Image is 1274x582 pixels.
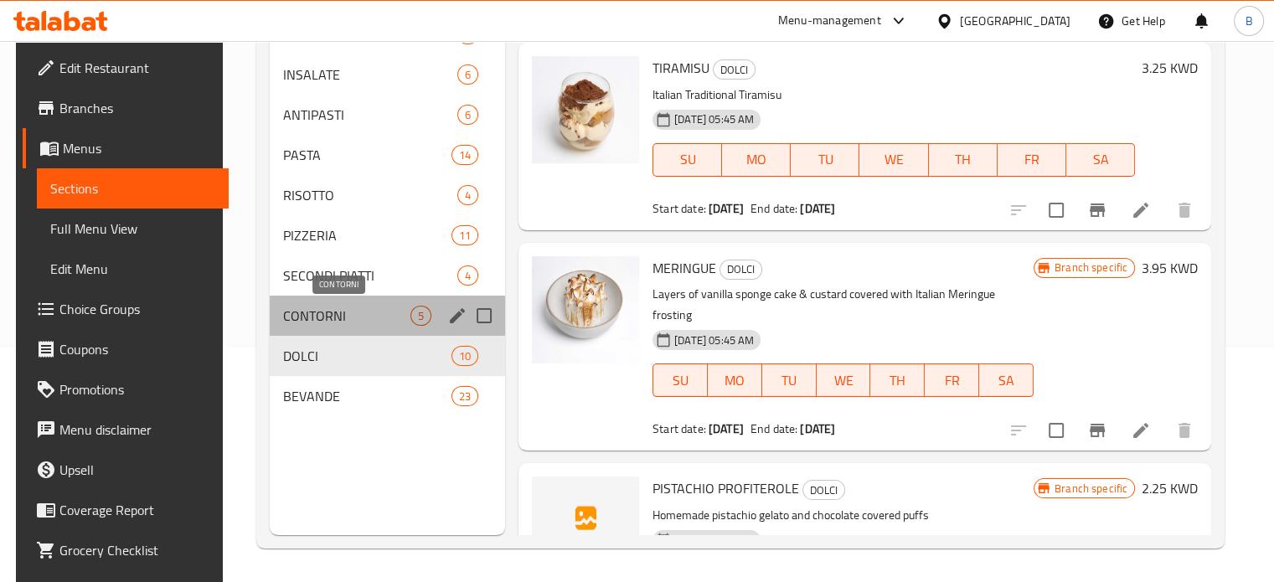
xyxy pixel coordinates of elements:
[270,8,505,423] nav: Menu sections
[1073,147,1128,172] span: SA
[451,346,478,366] div: items
[652,363,708,397] button: SU
[23,289,229,329] a: Choice Groups
[925,363,979,397] button: FR
[283,306,410,326] span: CONTORNI
[769,368,810,393] span: TU
[1039,413,1074,448] span: Select to update
[451,225,478,245] div: items
[979,363,1034,397] button: SA
[929,143,998,177] button: TH
[817,363,871,397] button: WE
[270,376,505,416] div: BEVANDE23
[1048,481,1134,497] span: Branch specific
[457,185,478,205] div: items
[283,145,451,165] span: PASTA
[960,12,1070,30] div: [GEOGRAPHIC_DATA]
[59,299,215,319] span: Choice Groups
[729,147,784,172] span: MO
[652,418,706,440] span: Start date:
[762,363,817,397] button: TU
[1142,256,1198,280] h6: 3.95 KWD
[59,98,215,118] span: Branches
[63,138,215,158] span: Menus
[283,346,451,366] span: DOLCI
[270,336,505,376] div: DOLCI10
[778,11,881,31] div: Menu-management
[652,85,1135,106] p: Italian Traditional Tiramisu
[458,188,477,203] span: 4
[652,143,722,177] button: SU
[1131,420,1151,440] a: Edit menu item
[1077,190,1117,230] button: Branch-specific-item
[23,530,229,570] a: Grocery Checklist
[998,143,1066,177] button: FR
[750,418,797,440] span: End date:
[270,175,505,215] div: RISOTTO4
[1004,147,1060,172] span: FR
[750,198,797,219] span: End date:
[23,128,229,168] a: Menus
[452,228,477,244] span: 11
[660,147,715,172] span: SU
[37,168,229,209] a: Sections
[866,147,921,172] span: WE
[797,147,853,172] span: TU
[59,339,215,359] span: Coupons
[986,368,1027,393] span: SA
[652,284,1034,326] p: Layers of vanilla sponge cake & custard covered with Italian Meringue frosting
[283,225,451,245] span: PIZZERIA
[800,198,835,219] b: [DATE]
[532,56,639,163] img: TIRAMISU
[709,198,744,219] b: [DATE]
[59,379,215,399] span: Promotions
[709,418,744,440] b: [DATE]
[23,88,229,128] a: Branches
[59,540,215,560] span: Grocery Checklist
[1142,56,1198,80] h6: 3.25 KWD
[803,481,844,500] span: DOLCI
[270,135,505,175] div: PASTA14
[877,368,918,393] span: TH
[458,107,477,123] span: 6
[720,260,761,279] span: DOLCI
[802,480,845,500] div: DOLCI
[870,363,925,397] button: TH
[23,369,229,409] a: Promotions
[1164,190,1204,230] button: delete
[1164,410,1204,451] button: delete
[652,198,706,219] span: Start date:
[652,505,1034,526] p: Homemade pistachio gelato and chocolate covered puffs
[652,255,716,281] span: MERINGUE
[59,420,215,440] span: Menu disclaimer
[791,143,859,177] button: TU
[37,249,229,289] a: Edit Menu
[859,143,928,177] button: WE
[708,363,762,397] button: MO
[931,368,972,393] span: FR
[411,308,431,324] span: 5
[283,265,457,286] span: SECONDI PIATTI
[936,147,991,172] span: TH
[1142,476,1198,500] h6: 2.25 KWD
[270,95,505,135] div: ANTIPASTI6
[532,256,639,363] img: MERINGUE
[23,329,229,369] a: Coupons
[270,54,505,95] div: INSALATE6
[1131,200,1151,220] a: Edit menu item
[668,332,761,348] span: [DATE] 05:45 AM
[59,500,215,520] span: Coverage Report
[1077,410,1117,451] button: Branch-specific-item
[59,460,215,480] span: Upsell
[283,386,451,406] span: BEVANDE
[23,48,229,88] a: Edit Restaurant
[714,60,755,80] span: DOLCI
[50,178,215,198] span: Sections
[652,476,799,501] span: PISTACHIO PROFITEROLE
[668,532,761,548] span: [DATE] 05:45 AM
[457,105,478,125] div: items
[283,105,457,125] span: ANTIPASTI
